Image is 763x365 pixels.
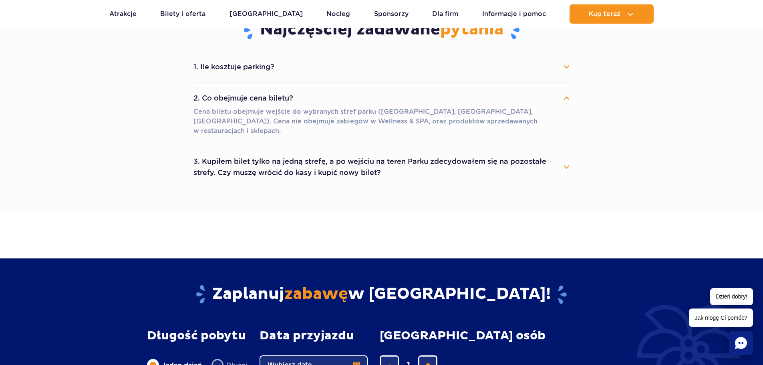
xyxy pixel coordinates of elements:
h2: Zaplanuj w [GEOGRAPHIC_DATA]! [147,284,616,305]
a: Informacje i pomoc [482,4,546,24]
a: Sponsorzy [374,4,409,24]
button: 1. Ile kosztuje parking? [193,58,570,76]
button: 2. Co obejmuje cena biletu? [193,89,570,107]
p: Cena biletu obejmuje wejście do wybranych stref parku ([GEOGRAPHIC_DATA], [GEOGRAPHIC_DATA], [GEO... [193,107,570,136]
h3: Najczęściej zadawane [193,20,570,40]
a: Dla firm [432,4,458,24]
a: [GEOGRAPHIC_DATA] [230,4,303,24]
span: Długość pobytu [147,329,246,343]
button: Kup teraz [570,4,654,24]
a: Bilety i oferta [160,4,205,24]
span: Jak mogę Ci pomóc? [689,309,753,327]
span: Kup teraz [589,10,620,18]
span: [GEOGRAPHIC_DATA] osób [380,329,546,343]
div: Chat [729,331,753,355]
span: Data przyjazdu [260,329,354,343]
span: pytania [440,20,503,40]
span: Dzień dobry! [710,288,753,305]
span: zabawę [284,284,348,304]
a: Nocleg [326,4,350,24]
button: 3. Kupiłem bilet tylko na jedną strefę, a po wejściu na teren Parku zdecydowałem się na pozostałe... [193,153,570,181]
a: Atrakcje [109,4,137,24]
